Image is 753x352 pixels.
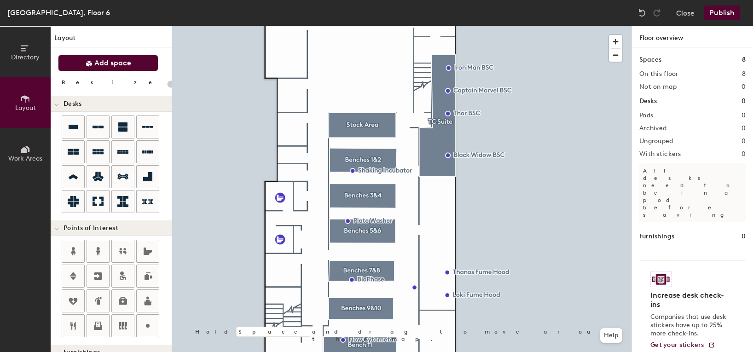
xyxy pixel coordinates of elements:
p: All desks need to be in a pod before saving [639,163,746,222]
button: Help [600,328,622,343]
span: Add space [94,58,131,68]
h2: 0 [741,125,746,132]
h2: Not on map [639,83,677,91]
h2: 0 [741,83,746,91]
div: [GEOGRAPHIC_DATA], Floor 6 [7,7,110,18]
h2: With stickers [639,150,681,158]
h1: 0 [741,231,746,242]
span: Directory [11,53,40,61]
button: Publish [704,6,740,20]
h1: Furnishings [639,231,674,242]
span: Layout [15,104,36,112]
h1: Layout [51,33,172,47]
h2: 0 [741,138,746,145]
img: Undo [637,8,647,17]
h2: Pods [639,112,653,119]
h1: Spaces [639,55,661,65]
h1: 0 [741,96,746,106]
h2: Ungrouped [639,138,673,145]
span: Desks [64,100,81,108]
button: Close [676,6,695,20]
h1: Desks [639,96,657,106]
span: Work Areas [8,155,42,162]
span: Points of Interest [64,225,118,232]
img: Redo [652,8,661,17]
span: Get your stickers [650,341,704,349]
h4: Increase desk check-ins [650,291,729,309]
h1: Floor overview [632,26,753,47]
div: Resize [62,79,163,86]
h2: On this floor [639,70,678,78]
button: Add space [58,55,158,71]
img: Sticker logo [650,271,672,287]
h1: 8 [742,55,746,65]
h2: 0 [741,112,746,119]
a: Get your stickers [650,341,715,349]
h2: Archived [639,125,666,132]
h2: 0 [741,150,746,158]
h2: 8 [742,70,746,78]
p: Companies that use desk stickers have up to 25% more check-ins. [650,313,729,338]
